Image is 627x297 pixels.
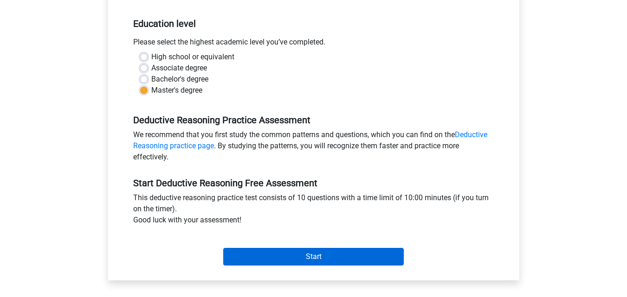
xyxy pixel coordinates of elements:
[151,85,202,96] label: Master's degree
[133,114,494,126] h5: Deductive Reasoning Practice Assessment
[223,248,404,265] input: Start
[126,129,501,166] div: We recommend that you first study the common patterns and questions, which you can find on the . ...
[151,74,208,85] label: Bachelor's degree
[133,177,494,189] h5: Start Deductive Reasoning Free Assessment
[126,37,501,51] div: Please select the highest academic level you’ve completed.
[133,14,494,33] h5: Education level
[151,51,234,63] label: High school or equivalent
[151,63,207,74] label: Associate degree
[126,192,501,229] div: This deductive reasoning practice test consists of 10 questions with a time limit of 10:00 minute...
